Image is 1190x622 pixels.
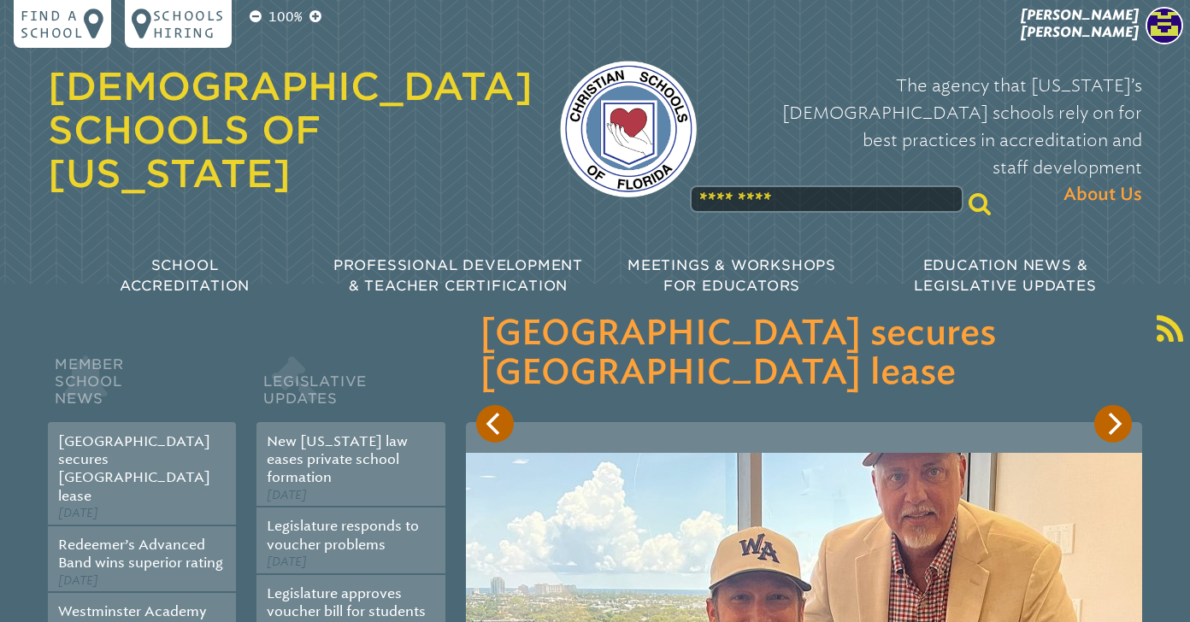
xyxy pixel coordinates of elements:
[560,61,697,197] img: csf-logo-web-colors.png
[267,518,419,552] a: Legislature responds to voucher problems
[120,257,250,294] span: School Accreditation
[48,352,236,422] h2: Member School News
[333,257,583,294] span: Professional Development & Teacher Certification
[1063,181,1142,208] span: About Us
[1094,405,1132,443] button: Next
[58,433,210,504] a: [GEOGRAPHIC_DATA] secures [GEOGRAPHIC_DATA] lease
[265,7,306,27] p: 100%
[267,433,408,486] a: New [US_STATE] law eases private school formation
[1146,7,1183,44] img: efbb4bd7842a81d88418237ffac5a9ff
[256,352,445,422] h2: Legislative Updates
[21,7,84,41] p: Find a school
[627,257,836,294] span: Meetings & Workshops for Educators
[48,64,533,196] a: [DEMOGRAPHIC_DATA] Schools of [US_STATE]
[267,488,307,502] span: [DATE]
[914,257,1096,294] span: Education News & Legislative Updates
[476,405,514,443] button: Previous
[58,573,98,588] span: [DATE]
[724,72,1142,208] p: The agency that [US_STATE]’s [DEMOGRAPHIC_DATA] schools rely on for best practices in accreditati...
[153,7,225,41] p: Schools Hiring
[267,555,307,569] span: [DATE]
[1021,7,1139,40] span: [PERSON_NAME] [PERSON_NAME]
[58,506,98,520] span: [DATE]
[58,537,223,571] a: Redeemer’s Advanced Band wins superior rating
[480,314,1128,393] h3: [GEOGRAPHIC_DATA] secures [GEOGRAPHIC_DATA] lease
